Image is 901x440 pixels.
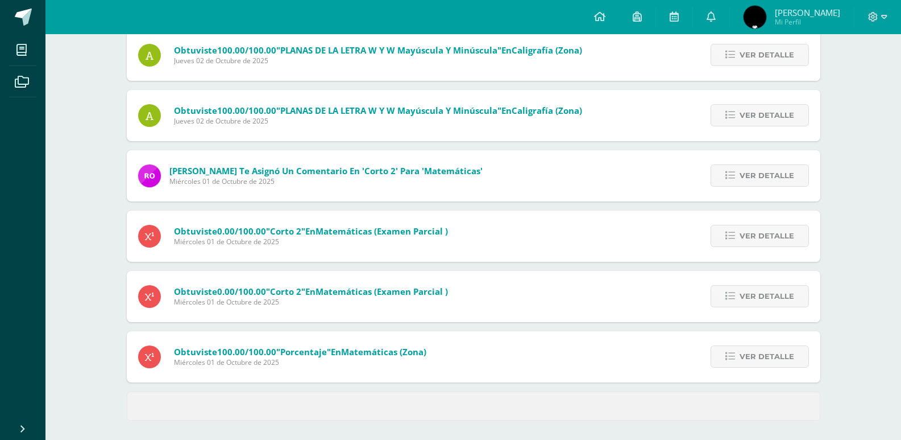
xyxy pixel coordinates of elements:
span: [PERSON_NAME] [775,7,840,18]
span: Ver detalle [740,346,794,367]
span: Obtuviste en [174,286,448,297]
span: Miércoles 01 de Octubre de 2025 [174,297,448,307]
span: Ver detalle [740,286,794,307]
span: "Corto 2" [266,286,305,297]
span: 100.00/100.00 [217,346,276,357]
span: 0.00/100.00 [217,225,266,237]
span: [PERSON_NAME] te asignó un comentario en 'Corto 2' para 'Matemáticas' [169,165,483,176]
span: "Porcentaje" [276,346,331,357]
span: Miércoles 01 de Octubre de 2025 [174,237,448,246]
span: Mi Perfil [775,17,840,27]
span: Jueves 02 de Octubre de 2025 [174,56,582,65]
span: Ver detalle [740,44,794,65]
span: Matemáticas (Examen Parcial ) [315,286,448,297]
span: Jueves 02 de Octubre de 2025 [174,116,582,126]
span: Ver detalle [740,165,794,186]
img: 3b5d3dbc273b296c7711c4ad59741bbc.png [744,6,766,28]
span: Miércoles 01 de Octubre de 2025 [169,176,483,186]
span: "PLANAS DE LA LETRA W y w mayúscula y minúscula" [276,105,501,116]
span: 100.00/100.00 [217,44,276,56]
span: Matemáticas (Examen Parcial ) [315,225,448,237]
span: "Corto 2" [266,225,305,237]
span: Obtuviste en [174,44,582,56]
span: Miércoles 01 de Octubre de 2025 [174,357,426,367]
span: 0.00/100.00 [217,286,266,297]
span: Ver detalle [740,225,794,246]
span: 100.00/100.00 [217,105,276,116]
span: Matemáticas (Zona) [341,346,426,357]
span: Obtuviste en [174,105,582,116]
span: "PLANAS DE LA LETRA W y w mayúscula y minúscula" [276,44,501,56]
span: Ver detalle [740,105,794,126]
img: 8bfe0409b3b58afa8f9b20f01c18de4e.png [138,165,161,187]
span: Caligrafía (Zona) [512,44,582,56]
span: Obtuviste en [174,346,426,357]
span: Caligrafía (Zona) [512,105,582,116]
span: Obtuviste en [174,225,448,237]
